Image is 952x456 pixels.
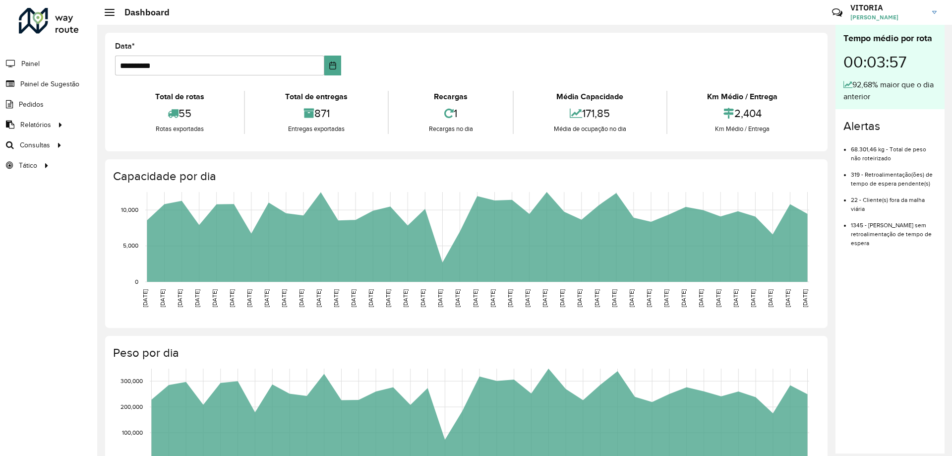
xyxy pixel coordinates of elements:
[118,103,241,124] div: 55
[516,124,663,134] div: Média de ocupação no dia
[20,140,50,150] span: Consultas
[715,289,721,307] text: [DATE]
[851,163,937,188] li: 319 - Retroalimentação(ões) de tempo de espera pendente(s)
[367,289,374,307] text: [DATE]
[827,2,848,23] a: Contato Rápido
[391,103,510,124] div: 1
[118,124,241,134] div: Rotas exportadas
[663,289,669,307] text: [DATE]
[247,124,385,134] div: Entregas exportadas
[489,289,496,307] text: [DATE]
[350,289,357,307] text: [DATE]
[246,289,252,307] text: [DATE]
[670,103,815,124] div: 2,404
[646,289,652,307] text: [DATE]
[454,289,461,307] text: [DATE]
[670,91,815,103] div: Km Médio / Entrega
[732,289,739,307] text: [DATE]
[21,59,40,69] span: Painel
[524,289,531,307] text: [DATE]
[333,289,339,307] text: [DATE]
[324,56,342,75] button: Choose Date
[507,289,513,307] text: [DATE]
[611,289,617,307] text: [DATE]
[851,188,937,213] li: 22 - Cliente(s) fora da malha viária
[115,40,135,52] label: Data
[851,137,937,163] li: 68.301,46 kg - Total de peso não roteirizado
[247,91,385,103] div: Total de entregas
[121,206,138,213] text: 10,000
[541,289,548,307] text: [DATE]
[385,289,391,307] text: [DATE]
[211,289,218,307] text: [DATE]
[19,160,37,171] span: Tático
[850,3,925,12] h3: VITORIA
[142,289,148,307] text: [DATE]
[391,124,510,134] div: Recargas no dia
[843,32,937,45] div: Tempo médio por rota
[516,103,663,124] div: 171,85
[559,289,565,307] text: [DATE]
[698,289,704,307] text: [DATE]
[122,429,143,436] text: 100,000
[229,289,235,307] text: [DATE]
[315,289,322,307] text: [DATE]
[784,289,791,307] text: [DATE]
[628,289,635,307] text: [DATE]
[843,79,937,103] div: 92,68% maior que o dia anterior
[263,289,270,307] text: [DATE]
[135,278,138,285] text: 0
[247,103,385,124] div: 871
[843,45,937,79] div: 00:03:57
[120,378,143,384] text: 300,000
[194,289,200,307] text: [DATE]
[802,289,808,307] text: [DATE]
[670,124,815,134] div: Km Médio / Entrega
[767,289,773,307] text: [DATE]
[281,289,287,307] text: [DATE]
[20,79,79,89] span: Painel de Sugestão
[113,346,818,360] h4: Peso por dia
[576,289,583,307] text: [DATE]
[843,119,937,133] h4: Alertas
[419,289,426,307] text: [DATE]
[516,91,663,103] div: Média Capacidade
[19,99,44,110] span: Pedidos
[851,213,937,248] li: 1345 - [PERSON_NAME] sem retroalimentação de tempo de espera
[159,289,166,307] text: [DATE]
[850,13,925,22] span: [PERSON_NAME]
[298,289,304,307] text: [DATE]
[391,91,510,103] div: Recargas
[402,289,409,307] text: [DATE]
[118,91,241,103] div: Total de rotas
[113,169,818,184] h4: Capacidade por dia
[472,289,478,307] text: [DATE]
[177,289,183,307] text: [DATE]
[750,289,756,307] text: [DATE]
[115,7,170,18] h2: Dashboard
[437,289,443,307] text: [DATE]
[120,403,143,410] text: 200,000
[20,120,51,130] span: Relatórios
[680,289,687,307] text: [DATE]
[594,289,600,307] text: [DATE]
[123,243,138,249] text: 5,000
